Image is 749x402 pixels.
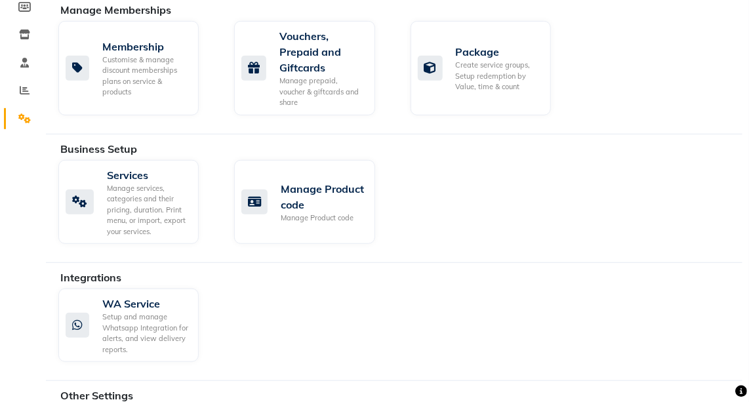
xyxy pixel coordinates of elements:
a: WA ServiceSetup and manage Whatsapp Integration for alerts, and view delivery reports. [58,289,214,362]
div: Manage services, categories and their pricing, duration. Print menu, or import, export your servi... [107,183,188,237]
a: PackageCreate service groups, Setup redemption by Value, time & count [411,21,567,115]
div: Customise & manage discount memberships plans on service & products [102,54,188,98]
div: Manage Product code [281,212,364,224]
div: Manage Product code [281,181,364,212]
div: Manage prepaid, voucher & giftcards and share [279,75,364,108]
a: ServicesManage services, categories and their pricing, duration. Print menu, or import, export yo... [58,160,214,245]
div: Vouchers, Prepaid and Giftcards [279,28,364,75]
a: Manage Product codeManage Product code [234,160,390,245]
div: Membership [102,39,188,54]
a: Vouchers, Prepaid and GiftcardsManage prepaid, voucher & giftcards and share [234,21,390,115]
div: Package [456,44,540,60]
div: Services [107,167,188,183]
div: Setup and manage Whatsapp Integration for alerts, and view delivery reports. [102,312,188,355]
div: WA Service [102,296,188,312]
a: MembershipCustomise & manage discount memberships plans on service & products [58,21,214,115]
div: Create service groups, Setup redemption by Value, time & count [456,60,540,92]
